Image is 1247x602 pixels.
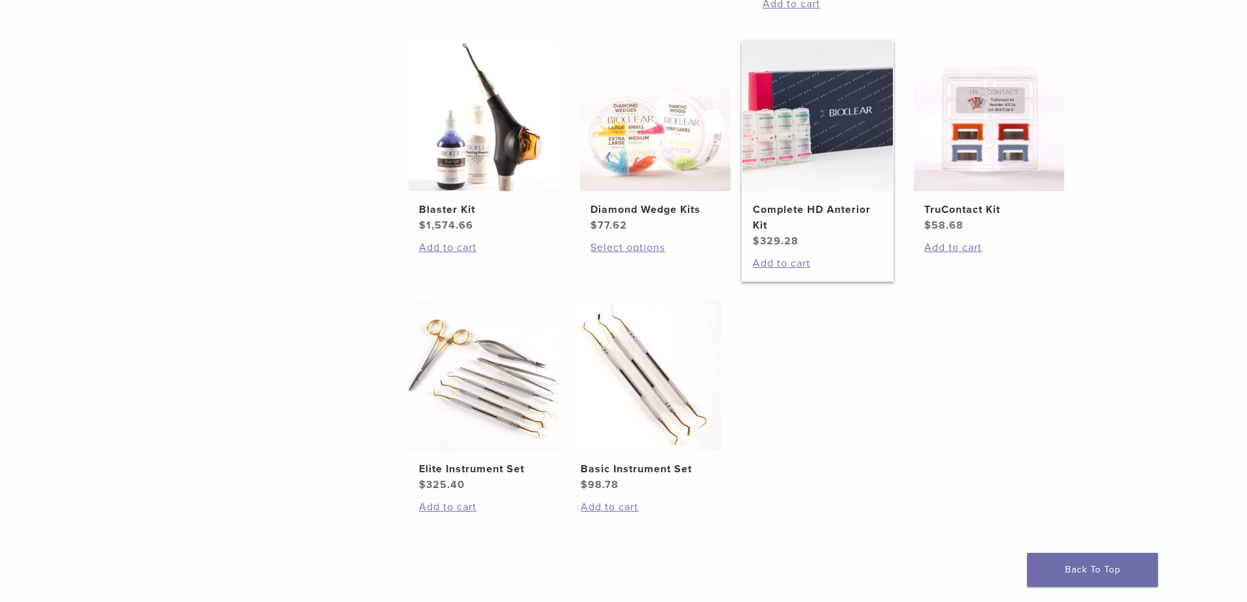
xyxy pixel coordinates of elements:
[753,235,799,248] bdi: 329.28
[419,478,426,491] span: $
[419,202,549,217] h2: Blaster Kit
[419,240,549,255] a: Add to cart: “Blaster Kit”
[581,499,710,515] a: Add to cart: “Basic Instrument Set”
[590,240,720,255] a: Select options for “Diamond Wedge Kits”
[753,255,882,271] a: Add to cart: “Complete HD Anterior Kit”
[581,461,710,477] h2: Basic Instrument Set
[419,478,465,491] bdi: 325.40
[924,240,1054,255] a: Add to cart: “TruContact Kit”
[590,219,627,232] bdi: 77.62
[1027,553,1158,587] a: Back To Top
[913,41,1066,233] a: TruContact KitTruContact Kit $58.68
[408,300,560,493] a: Elite Instrument SetElite Instrument Set $325.40
[580,41,731,191] img: Diamond Wedge Kits
[590,219,598,232] span: $
[408,41,559,191] img: Blaster Kit
[924,219,964,232] bdi: 58.68
[753,235,760,248] span: $
[914,41,1064,191] img: TruContact Kit
[408,41,560,233] a: Blaster KitBlaster Kit $1,574.66
[570,300,721,451] img: Basic Instrument Set
[590,202,720,217] h2: Diamond Wedge Kits
[569,300,722,493] a: Basic Instrument SetBasic Instrument Set $98.78
[581,478,619,491] bdi: 98.78
[419,219,473,232] bdi: 1,574.66
[419,219,426,232] span: $
[579,41,732,233] a: Diamond Wedge KitsDiamond Wedge Kits $77.62
[408,300,559,451] img: Elite Instrument Set
[419,461,549,477] h2: Elite Instrument Set
[742,41,894,249] a: Complete HD Anterior KitComplete HD Anterior Kit $329.28
[742,41,893,191] img: Complete HD Anterior Kit
[924,219,931,232] span: $
[924,202,1054,217] h2: TruContact Kit
[419,499,549,515] a: Add to cart: “Elite Instrument Set”
[581,478,588,491] span: $
[753,202,882,233] h2: Complete HD Anterior Kit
